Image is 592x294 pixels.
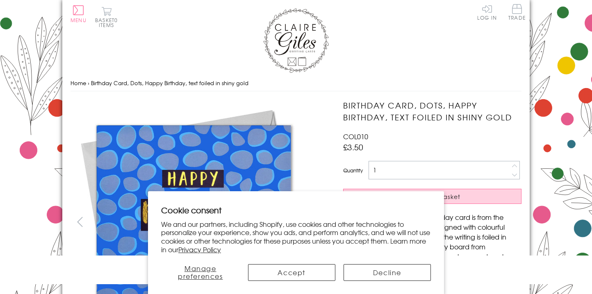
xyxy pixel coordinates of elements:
[343,167,363,174] label: Quantity
[343,131,368,141] span: COL010
[178,263,223,281] span: Manage preferences
[71,79,86,87] a: Home
[95,7,118,27] button: Basket0 items
[71,75,521,92] nav: breadcrumbs
[91,79,248,87] span: Birthday Card, Dots, Happy Birthday, text foiled in shiny gold
[248,264,335,281] button: Accept
[263,8,329,73] img: Claire Giles Greetings Cards
[71,213,89,231] button: prev
[161,220,431,254] p: We and our partners, including Shopify, use cookies and other technologies to personalize your ex...
[178,244,221,254] a: Privacy Policy
[161,204,431,216] h2: Cookie consent
[88,79,89,87] span: ›
[71,5,87,23] button: Menu
[343,100,521,123] h1: Birthday Card, Dots, Happy Birthday, text foiled in shiny gold
[477,4,497,20] a: Log In
[161,264,240,281] button: Manage preferences
[71,16,87,24] span: Menu
[99,16,118,29] span: 0 items
[344,264,431,281] button: Decline
[508,4,526,22] a: Trade
[508,4,526,20] span: Trade
[343,141,363,153] span: £3.50
[343,189,521,204] button: Add to Basket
